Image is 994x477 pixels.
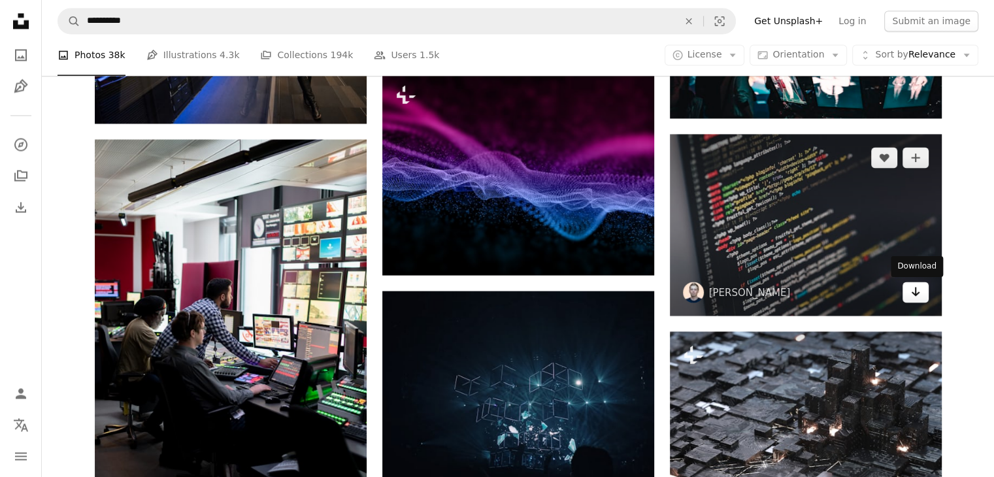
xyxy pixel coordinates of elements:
[709,286,791,299] a: [PERSON_NAME]
[8,131,34,157] a: Explore
[670,401,942,413] a: circuit board,abstract network technology background,3d rendering,conceptual image.
[891,255,943,276] div: Download
[95,337,367,348] a: man in black and white checkered dress shirt sitting on black office rolling chair
[8,380,34,406] a: Log in / Sign up
[58,8,80,33] button: Search Unsplash
[772,49,824,59] span: Orientation
[58,8,736,34] form: Find visuals sitewide
[665,44,745,65] button: License
[382,167,654,178] a: 3D render of a modern network communications low poly plexus design
[382,386,654,398] a: geometric shape digital wallpaper
[746,10,831,31] a: Get Unsplash+
[8,42,34,68] a: Photos
[903,282,929,303] a: Download
[8,194,34,220] a: Download History
[875,49,908,59] span: Sort by
[260,34,353,76] a: Collections 194k
[670,218,942,230] a: monitor showing Java programming
[420,48,439,62] span: 1.5k
[8,412,34,438] button: Language
[374,34,439,76] a: Users 1.5k
[382,71,654,275] img: 3D render of a modern network communications low poly plexus design
[330,48,353,62] span: 194k
[8,443,34,469] button: Menu
[875,48,955,61] span: Relevance
[683,282,704,303] img: Go to Ilya Pavlov's profile
[8,163,34,189] a: Collections
[831,10,874,31] a: Log in
[852,44,978,65] button: Sort byRelevance
[146,34,240,76] a: Illustrations 4.3k
[8,73,34,99] a: Illustrations
[688,49,722,59] span: License
[884,10,978,31] button: Submit an image
[220,48,239,62] span: 4.3k
[750,44,847,65] button: Orientation
[670,134,942,316] img: monitor showing Java programming
[8,8,34,37] a: Home — Unsplash
[871,147,897,168] button: Like
[674,8,703,33] button: Clear
[704,8,735,33] button: Visual search
[903,147,929,168] button: Add to Collection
